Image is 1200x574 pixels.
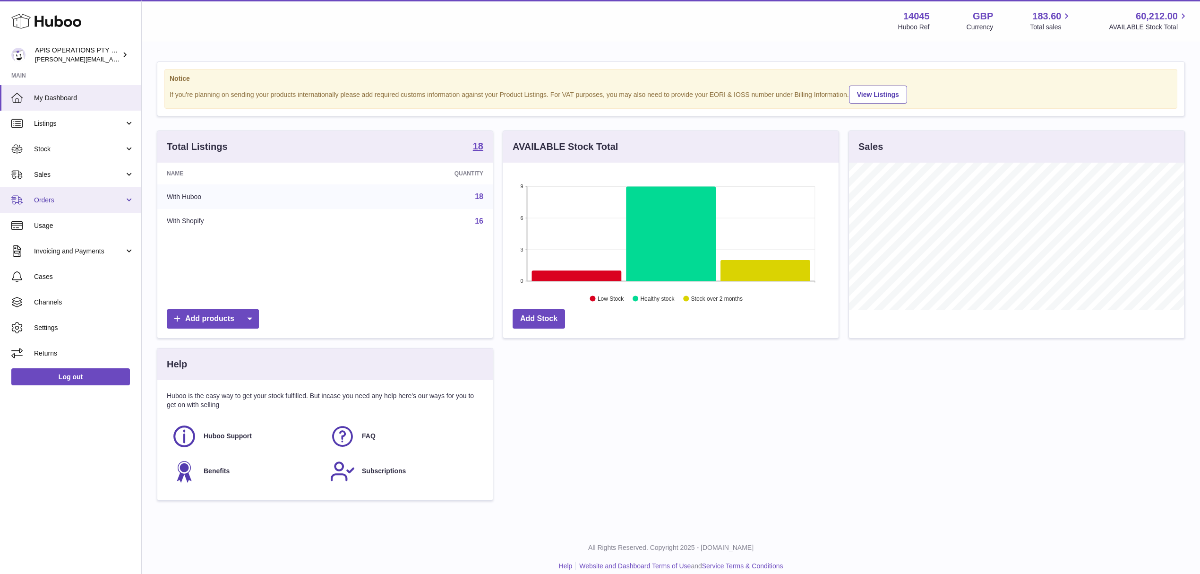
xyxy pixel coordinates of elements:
text: 6 [520,215,523,221]
a: Service Terms & Conditions [702,562,783,570]
a: Add Stock [513,309,565,329]
span: 183.60 [1032,10,1061,23]
span: Subscriptions [362,467,406,476]
span: Huboo Support [204,432,252,441]
span: Channels [34,298,134,307]
h3: Total Listings [167,140,228,153]
a: 18 [473,141,483,153]
a: Benefits [171,459,320,484]
div: If you're planning on sending your products internationally please add required customs informati... [170,84,1172,104]
img: david.ryan@honeyforlife.com.au [11,48,26,62]
span: Stock [34,145,124,154]
span: Total sales [1030,23,1072,32]
a: Log out [11,368,130,385]
strong: Notice [170,74,1172,83]
span: Returns [34,349,134,358]
a: 16 [475,217,483,225]
span: My Dashboard [34,94,134,103]
h3: Sales [858,140,883,153]
p: All Rights Reserved. Copyright 2025 - [DOMAIN_NAME] [149,543,1192,552]
span: FAQ [362,432,376,441]
span: Benefits [204,467,230,476]
a: FAQ [330,424,479,449]
span: [PERSON_NAME][EMAIL_ADDRESS][PERSON_NAME][DOMAIN_NAME] [35,55,240,63]
div: Huboo Ref [898,23,930,32]
span: Settings [34,323,134,332]
div: Currency [967,23,994,32]
span: 60,212.00 [1136,10,1178,23]
div: APIS OPERATIONS PTY LTD, T/A HONEY FOR LIFE [35,46,120,64]
a: 18 [475,192,483,200]
text: 0 [520,278,523,284]
td: With Huboo [157,184,338,209]
a: 60,212.00 AVAILABLE Stock Total [1109,10,1189,32]
a: Add products [167,309,259,329]
span: Cases [34,272,134,281]
a: View Listings [849,86,907,104]
td: With Shopify [157,209,338,234]
h3: Help [167,358,187,371]
p: Huboo is the easy way to get your stock fulfilled. But incase you need any help here's our ways f... [167,391,483,409]
th: Quantity [338,163,493,184]
strong: 14045 [903,10,930,23]
text: Healthy stock [640,296,675,302]
h3: AVAILABLE Stock Total [513,140,618,153]
a: 183.60 Total sales [1030,10,1072,32]
strong: GBP [973,10,993,23]
span: Sales [34,170,124,179]
text: Low Stock [598,296,624,302]
span: Usage [34,221,134,230]
span: AVAILABLE Stock Total [1109,23,1189,32]
li: and [576,562,783,571]
span: Listings [34,119,124,128]
strong: 18 [473,141,483,151]
a: Website and Dashboard Terms of Use [579,562,691,570]
a: Subscriptions [330,459,479,484]
a: Huboo Support [171,424,320,449]
th: Name [157,163,338,184]
span: Orders [34,196,124,205]
text: 9 [520,183,523,189]
span: Invoicing and Payments [34,247,124,256]
text: 3 [520,247,523,252]
a: Help [559,562,573,570]
text: Stock over 2 months [691,296,743,302]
